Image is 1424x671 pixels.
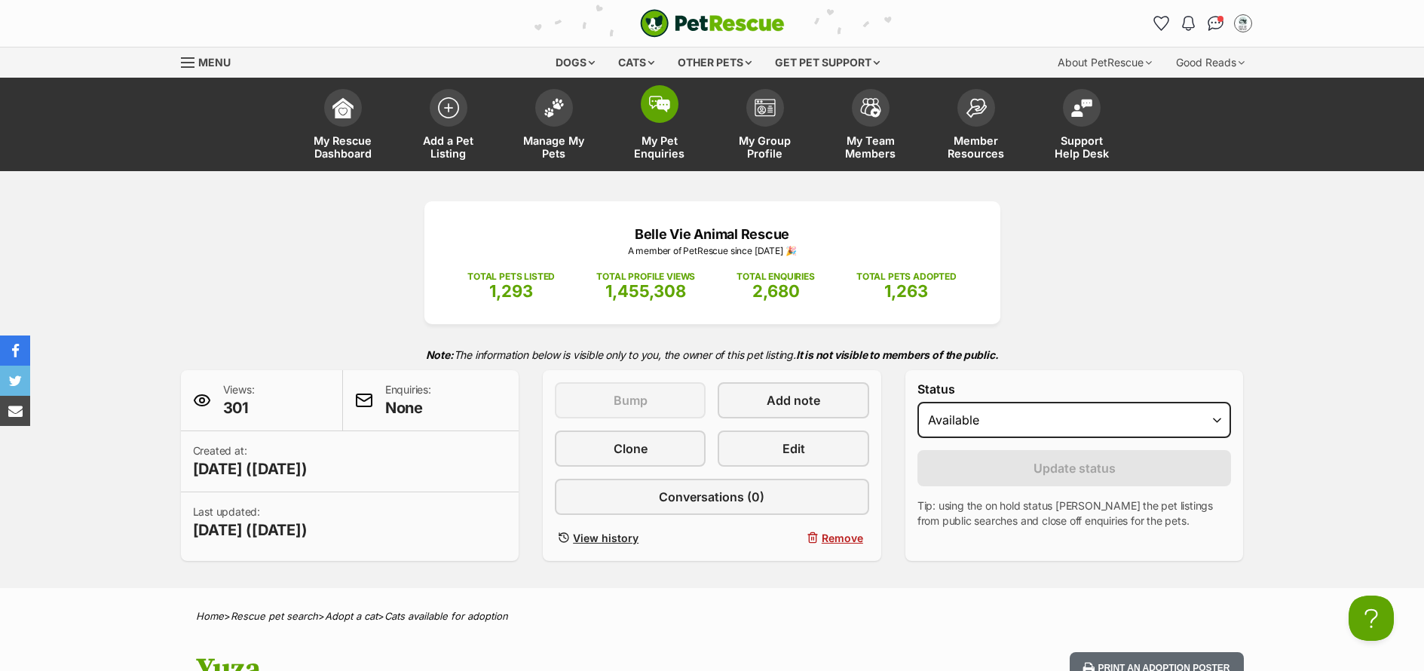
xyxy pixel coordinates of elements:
span: Manage My Pets [520,134,588,160]
p: TOTAL PETS ADOPTED [856,270,957,283]
span: My Rescue Dashboard [309,134,377,160]
button: Remove [718,527,868,549]
strong: It is not visible to members of the public. [796,348,999,361]
button: Bump [555,382,706,418]
img: help-desk-icon-fdf02630f3aa405de69fd3d07c3f3aa587a6932b1a1747fa1d2bba05be0121f9.svg [1071,99,1092,117]
button: Update status [917,450,1232,486]
span: Menu [198,56,231,69]
a: View history [555,527,706,549]
span: 1,455,308 [605,281,686,301]
a: My Pet Enquiries [607,81,712,171]
img: team-members-icon-5396bd8760b3fe7c0b43da4ab00e1e3bb1a5d9ba89233759b79545d2d3fc5d0d.svg [860,98,881,118]
img: Belle Vie Animal Rescue profile pic [1236,16,1251,31]
img: chat-41dd97257d64d25036548639549fe6c8038ab92f7586957e7f3b1b290dea8141.svg [1208,16,1223,31]
a: Rescue pet search [231,610,318,622]
img: logo-cat-932fe2b9b8326f06289b0f2fb663e598f794de774fb13d1741a6617ecf9a85b4.svg [640,9,785,38]
span: My Team Members [837,134,905,160]
img: member-resources-icon-8e73f808a243e03378d46382f2149f9095a855e16c252ad45f914b54edf8863c.svg [966,98,987,118]
a: My Group Profile [712,81,818,171]
span: Bump [614,391,648,409]
p: Last updated: [193,504,308,541]
div: About PetRescue [1047,47,1162,78]
span: None [385,397,431,418]
span: Add note [767,391,820,409]
div: Dogs [545,47,605,78]
div: Get pet support [764,47,890,78]
span: Clone [614,440,648,458]
img: pet-enquiries-icon-7e3ad2cf08bfb03b45e93fb7055b45f3efa6380592205ae92323e6603595dc1f.svg [649,96,670,112]
span: Conversations (0) [659,488,764,506]
div: > > > [158,611,1266,622]
span: Member Resources [942,134,1010,160]
img: add-pet-listing-icon-0afa8454b4691262ce3f59096e99ab1cd57d4a30225e0717b998d2c9b9846f56.svg [438,97,459,118]
span: Support Help Desk [1048,134,1116,160]
a: Home [196,610,224,622]
ul: Account quick links [1150,11,1255,35]
a: Add note [718,382,868,418]
span: View history [573,530,639,546]
p: TOTAL ENQUIRIES [736,270,814,283]
p: Tip: using the on hold status [PERSON_NAME] the pet listings from public searches and close off e... [917,498,1232,529]
a: Favourites [1150,11,1174,35]
span: 301 [223,397,255,418]
a: Manage My Pets [501,81,607,171]
p: Enquiries: [385,382,431,418]
a: Clone [555,430,706,467]
span: Edit [782,440,805,458]
div: Other pets [667,47,762,78]
span: My Group Profile [731,134,799,160]
span: My Pet Enquiries [626,134,694,160]
span: 2,680 [752,281,800,301]
button: My account [1231,11,1255,35]
label: Status [917,382,1232,396]
img: manage-my-pets-icon-02211641906a0b7f246fdf0571729dbe1e7629f14944591b6c1af311fb30b64b.svg [544,98,565,118]
div: Cats [608,47,665,78]
p: Created at: [193,443,308,480]
a: Support Help Desk [1029,81,1135,171]
p: TOTAL PROFILE VIEWS [596,270,695,283]
span: [DATE] ([DATE]) [193,458,308,480]
iframe: Help Scout Beacon - Open [1349,596,1394,641]
p: Belle Vie Animal Rescue [447,224,978,244]
span: Remove [822,530,863,546]
a: PetRescue [640,9,785,38]
p: A member of PetRescue since [DATE] 🎉 [447,244,978,258]
a: Member Resources [923,81,1029,171]
a: Edit [718,430,868,467]
span: Update status [1034,459,1116,477]
a: Conversations (0) [555,479,869,515]
a: Conversations [1204,11,1228,35]
img: notifications-46538b983faf8c2785f20acdc204bb7945ddae34d4c08c2a6579f10ce5e182be.svg [1182,16,1194,31]
span: [DATE] ([DATE]) [193,519,308,541]
a: Menu [181,47,241,75]
a: Cats available for adoption [384,610,508,622]
a: My Team Members [818,81,923,171]
a: Adopt a cat [325,610,378,622]
div: Good Reads [1165,47,1255,78]
a: My Rescue Dashboard [290,81,396,171]
a: Add a Pet Listing [396,81,501,171]
p: The information below is visible only to you, the owner of this pet listing. [181,339,1244,370]
button: Notifications [1177,11,1201,35]
span: 1,293 [489,281,533,301]
img: dashboard-icon-eb2f2d2d3e046f16d808141f083e7271f6b2e854fb5c12c21221c1fb7104beca.svg [332,97,354,118]
span: Add a Pet Listing [415,134,482,160]
p: TOTAL PETS LISTED [467,270,555,283]
p: Views: [223,382,255,418]
img: group-profile-icon-3fa3cf56718a62981997c0bc7e787c4b2cf8bcc04b72c1350f741eb67cf2f40e.svg [755,99,776,117]
strong: Note: [426,348,454,361]
span: 1,263 [884,281,928,301]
